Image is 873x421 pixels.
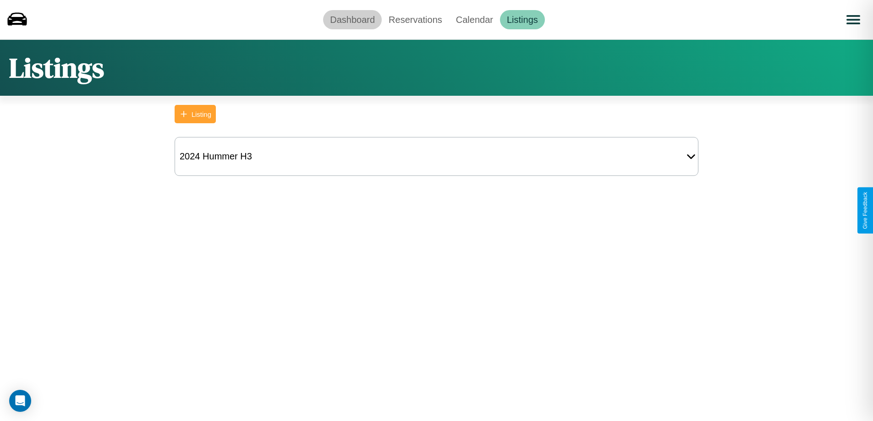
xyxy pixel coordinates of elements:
a: Listings [500,10,545,29]
a: Calendar [449,10,500,29]
div: 2024 Hummer H3 [175,147,257,166]
div: Listing [192,110,211,118]
h1: Listings [9,49,104,87]
div: Give Feedback [862,192,868,229]
button: Open menu [840,7,866,33]
a: Dashboard [323,10,382,29]
button: Listing [175,105,216,123]
div: Open Intercom Messenger [9,390,31,412]
a: Reservations [382,10,449,29]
